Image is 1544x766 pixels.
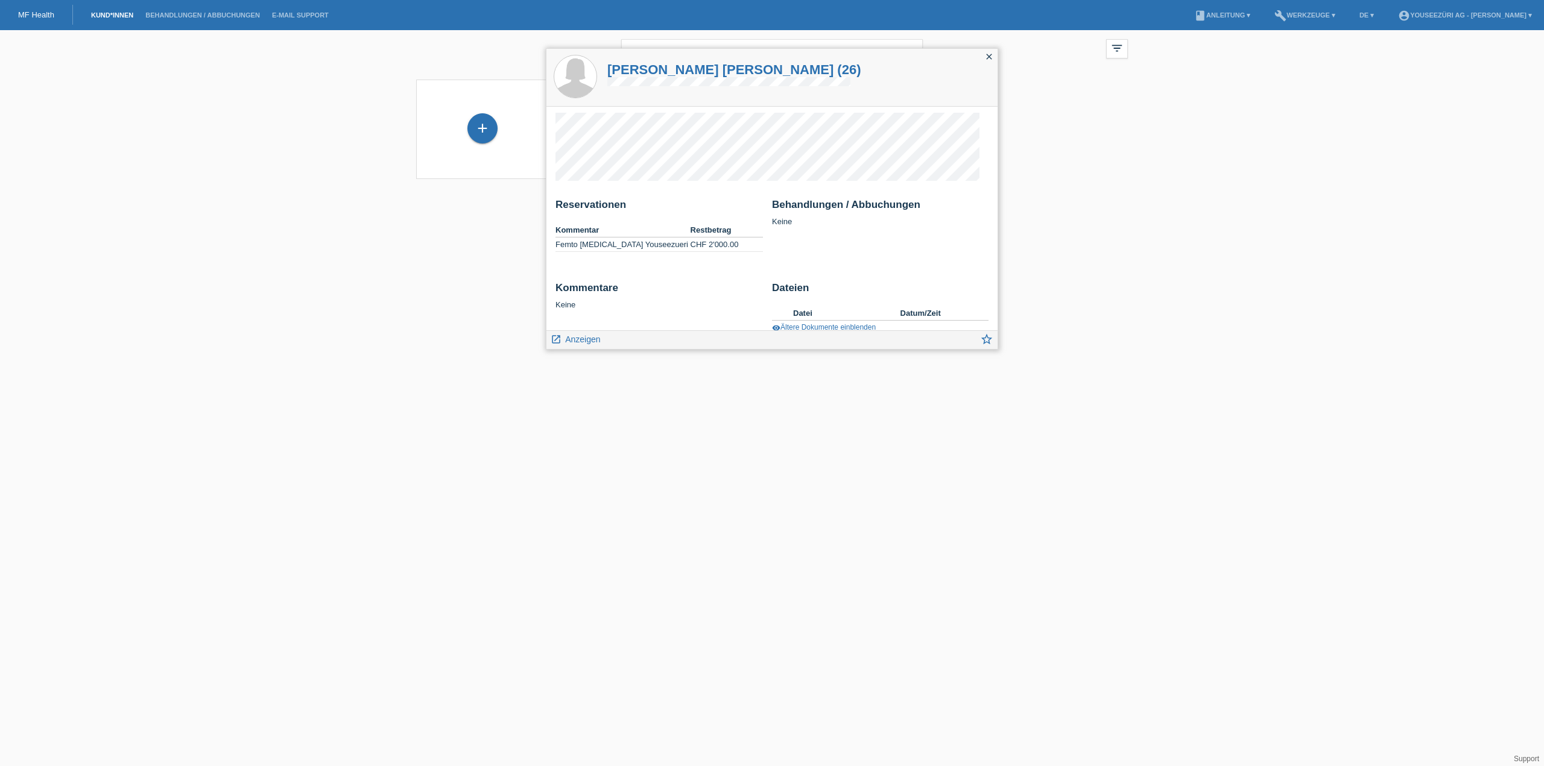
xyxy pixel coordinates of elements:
a: DE ▾ [1353,11,1380,19]
h2: Kommentare [555,282,763,300]
h2: Reservationen [555,199,763,217]
a: MF Health [18,10,54,19]
i: book [1194,10,1206,22]
a: Kund*innen [85,11,139,19]
th: Datum/Zeit [900,306,972,321]
span: Anzeigen [565,334,600,344]
a: visibilityÄltere Dokumente einblenden [772,323,876,331]
td: CHF 2'000.00 [691,237,763,252]
div: Kund*in hinzufügen [468,118,497,139]
i: filter_list [1110,42,1124,55]
i: launch [551,334,562,345]
i: account_circle [1398,10,1410,22]
i: visibility [772,324,780,332]
i: star_border [980,333,993,346]
th: Restbetrag [691,223,763,237]
div: Keine [772,199,989,226]
h2: Dateien [772,282,989,300]
th: Datei [793,306,900,321]
a: buildWerkzeuge ▾ [1268,11,1341,19]
a: bookAnleitung ▾ [1188,11,1256,19]
a: star_border [980,334,993,349]
h2: Behandlungen / Abbuchungen [772,199,989,217]
a: Support [1514,755,1539,763]
input: Suche... [621,39,923,67]
a: launch Anzeigen [551,331,601,346]
i: build [1274,10,1286,22]
th: Kommentar [555,223,691,237]
i: close [984,52,994,61]
i: close [902,46,917,60]
a: account_circleYOUSEEZüRi AG - [PERSON_NAME] ▾ [1392,11,1538,19]
a: E-Mail Support [266,11,335,19]
div: Keine [555,282,763,309]
a: Behandlungen / Abbuchungen [139,11,266,19]
a: [PERSON_NAME] [PERSON_NAME] (26) [607,62,861,77]
td: Femto [MEDICAL_DATA] Youseezueri [555,237,691,252]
